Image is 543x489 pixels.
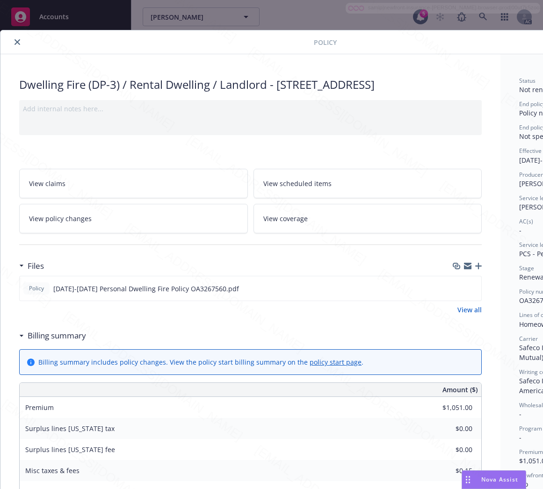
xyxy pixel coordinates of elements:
[25,445,115,454] span: Surplus lines [US_STATE] fee
[53,284,239,294] span: [DATE]-[DATE] Personal Dwelling Fire Policy OA3267560.pdf
[25,424,115,433] span: Surplus lines [US_STATE] tax
[462,471,474,489] div: Drag to move
[310,358,362,367] a: policy start page
[28,260,44,272] h3: Files
[25,403,54,412] span: Premium
[519,217,533,225] span: AC(s)
[19,204,248,233] a: View policy changes
[29,214,92,223] span: View policy changes
[27,284,46,293] span: Policy
[417,443,478,457] input: 0.00
[38,357,363,367] div: Billing summary includes policy changes. View the policy start billing summary on the .
[263,214,308,223] span: View coverage
[469,284,478,294] button: preview file
[253,204,482,233] a: View coverage
[519,226,521,235] span: -
[29,179,65,188] span: View claims
[417,464,478,478] input: 0.00
[25,466,80,475] span: Misc taxes & fees
[442,385,478,395] span: Amount ($)
[253,169,482,198] a: View scheduled items
[519,264,534,272] span: Stage
[19,330,86,342] div: Billing summary
[457,305,482,315] a: View all
[462,470,526,489] button: Nova Assist
[28,330,86,342] h3: Billing summary
[519,433,521,442] span: -
[417,422,478,436] input: 0.00
[519,410,521,418] span: -
[454,284,462,294] button: download file
[19,169,248,198] a: View claims
[519,335,538,343] span: Carrier
[19,77,482,93] div: Dwelling Fire (DP-3) / Rental Dwelling / Landlord - [STREET_ADDRESS]
[19,260,44,272] div: Files
[481,475,518,483] span: Nova Assist
[519,448,543,456] span: Premium
[12,36,23,48] button: close
[314,37,337,47] span: Policy
[417,401,478,415] input: 0.00
[519,77,536,85] span: Status
[23,104,478,114] div: Add internal notes here...
[263,179,332,188] span: View scheduled items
